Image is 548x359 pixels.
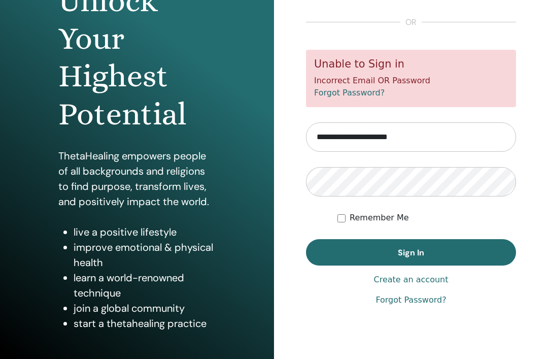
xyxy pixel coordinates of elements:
li: learn a world-renowned technique [74,270,216,301]
li: improve emotional & physical health [74,240,216,270]
span: Sign In [398,247,424,258]
span: or [400,16,422,28]
label: Remember Me [350,212,409,224]
li: start a thetahealing practice [74,316,216,331]
a: Forgot Password? [375,294,446,306]
a: Create an account [373,274,448,286]
li: join a global community [74,301,216,316]
p: ThetaHealing empowers people of all backgrounds and religions to find purpose, transform lives, a... [58,148,216,209]
a: Forgot Password? [314,88,385,97]
li: live a positive lifestyle [74,224,216,240]
button: Sign In [306,239,516,266]
h5: Unable to Sign in [314,58,508,71]
div: Incorrect Email OR Password [306,50,516,107]
div: Keep me authenticated indefinitely or until I manually logout [337,212,516,224]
